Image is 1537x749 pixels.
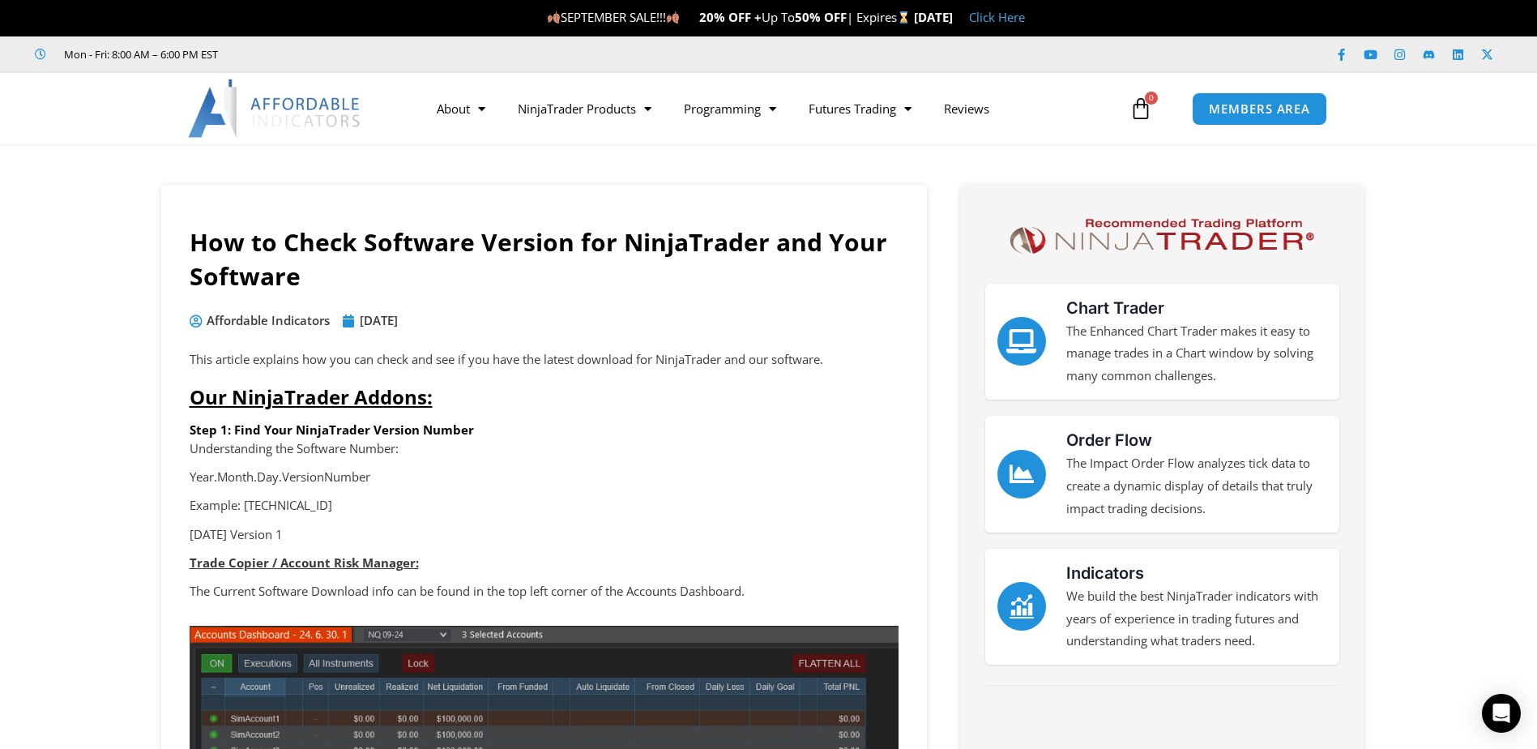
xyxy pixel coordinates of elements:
[1066,585,1327,653] p: We build the best NinjaTrader indicators with years of experience in trading futures and understa...
[60,45,218,64] span: Mon - Fri: 8:00 AM – 6:00 PM EST
[898,11,910,24] img: ⌛
[421,90,502,127] a: About
[548,11,560,24] img: 🍂
[1066,298,1164,318] a: Chart Trader
[1066,320,1327,388] p: The Enhanced Chart Trader makes it easy to manage trades in a Chart window by solving many common...
[997,450,1046,499] a: Order Flow
[190,349,899,371] p: This article explains how you can check and see if you have the latest download for NinjaTrader a...
[190,554,419,571] strong: Trade Copier / Account Risk Manager:
[188,79,362,138] img: LogoAI | Affordable Indicators – NinjaTrader
[190,438,899,460] p: Understanding the Software Number:
[421,90,1125,127] nav: Menu
[241,46,484,62] iframe: Customer reviews powered by Trustpilot
[190,466,899,489] p: Year.Month.Day.VersionNumber
[699,9,762,25] strong: 20% OFF +
[1002,213,1321,259] img: NinjaTrader Logo | Affordable Indicators – NinjaTrader
[1145,92,1158,105] span: 0
[1209,103,1310,115] span: MEMBERS AREA
[360,312,398,328] time: [DATE]
[969,9,1025,25] a: Click Here
[190,383,433,410] span: Our NinjaTrader Addons:
[914,9,953,25] strong: [DATE]
[203,310,330,332] span: Affordable Indicators
[190,524,899,546] p: [DATE] Version 1
[667,11,679,24] img: 🍂
[502,90,668,127] a: NinjaTrader Products
[190,580,899,603] p: The Current Software Download info can be found in the top left corner of the Accounts Dashboard.
[1105,85,1176,132] a: 0
[1192,92,1327,126] a: MEMBERS AREA
[190,225,899,293] h1: How to Check Software Version for NinjaTrader and Your Software
[1066,430,1152,450] a: Order Flow
[1482,694,1521,733] div: Open Intercom Messenger
[190,494,899,517] p: Example: [TECHNICAL_ID]
[190,422,899,438] h6: Step 1: Find Your NinjaTrader Version Number
[1066,452,1327,520] p: The Impact Order Flow analyzes tick data to create a dynamic display of details that truly impact...
[1066,563,1144,583] a: Indicators
[792,90,928,127] a: Futures Trading
[547,9,914,25] span: SEPTEMBER SALE!!! Up To | Expires
[997,582,1046,631] a: Indicators
[928,90,1005,127] a: Reviews
[668,90,792,127] a: Programming
[795,9,847,25] strong: 50% OFF
[997,317,1046,366] a: Chart Trader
